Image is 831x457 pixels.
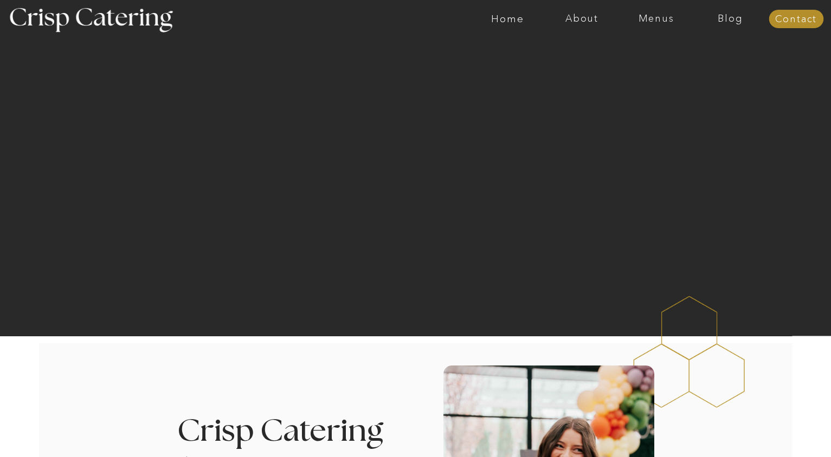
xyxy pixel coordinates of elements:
[471,14,545,24] a: Home
[545,14,619,24] a: About
[693,14,768,24] a: Blog
[769,14,823,25] a: Contact
[619,14,693,24] a: Menus
[177,416,411,448] h3: Crisp Catering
